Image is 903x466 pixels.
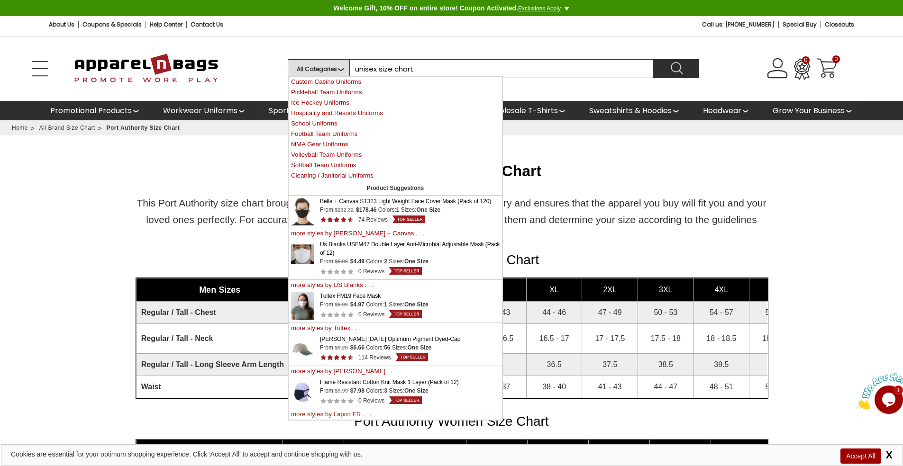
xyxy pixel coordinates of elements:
[350,387,365,394] strong: $7.98
[396,353,429,361] img: anb_icon_top-seller_icon.svg
[291,151,504,159] a: Volleyball Team Uniforms
[136,323,303,353] td: Regular / Tall - Neck
[384,301,387,308] strong: 1
[320,378,500,386] div: Flame Resistant Cotton Knit Mask 1 Layer (Pack of 12)
[318,240,500,266] a: Us Blanks USFM47 Double Layer Anti-Microbial Adjustable Mask (Pack of 12)From:$5.99$4.48 Colors:2...
[404,258,429,265] strong: One Size
[582,323,638,353] td: 17 - 17.5
[291,109,504,117] a: Hospitality and Resorts Uniforms
[476,101,600,120] a: Wholesale T-Shirts
[320,197,500,206] div: Bella + Canvas ST323 Light Weight Face Cover Mask (Pack of 120)
[578,101,692,120] li: shop wholesale sweatshirts hoodies
[814,57,837,80] a: Shopping Cart
[476,101,578,120] li: shop wholesale t-shirts
[11,449,363,459] div: Cookies are essential for your optimum shopping experience. Click 'Accept All' to accept and cont...
[582,278,638,301] th: 2XL
[191,20,223,28] a: Contact Us
[291,411,504,418] a: more styles by Lapco FR . . .
[693,301,749,323] td: 54 - 57
[291,172,504,179] a: Cleaning / Janitorial Uniforms
[358,396,384,405] td: 0 Reviews
[588,439,649,455] th: 2XL
[840,448,881,464] span: Accept All
[518,5,561,12] a: Exclusions Apply
[335,388,348,394] strong: $9.99
[526,376,582,398] td: 38 - 40
[702,20,775,28] span: Call Us
[136,376,303,398] td: Waist
[384,387,387,394] strong: 3
[320,344,365,351] span: From:
[136,251,768,268] h2: Port Authority Men Size Chart
[152,101,279,120] a: Workwear Uniforms
[638,376,694,398] td: 44 - 47
[291,182,500,194] label: Product Suggestions
[350,301,365,308] strong: $4.97
[291,120,504,127] a: School Uniforms
[366,387,389,394] span: Colors:
[466,439,528,455] th: L
[649,439,711,455] th: 3XL
[389,301,430,308] span: Sizes:
[291,130,504,138] a: Football Team Uniforms
[291,78,504,86] div: Custom Casino Uniforms
[136,353,303,376] td: Regular / Tall - Long Sleeve Arm Length
[749,301,805,323] td: 58 - 60
[638,278,694,301] th: 3XL
[389,396,422,404] img: anb_icon_top-seller_icon.svg
[693,376,749,398] td: 48 - 51
[335,207,354,213] strong: $232.32
[392,344,433,351] span: Sizes:
[257,101,394,120] a: Sports Team Uniforms
[417,206,441,213] strong: One Size
[832,55,840,63] span: 0
[320,240,500,257] div: Us Blanks USFM47 Double Layer Anti-Microbial Adjustable Mask (Pack of 12)
[692,101,783,120] a: Headwear
[39,125,95,131] a: All Brand Size Chart
[318,378,500,407] div: Flame Resistant Cotton Knit Mask 1 Layer (Pack of 12)
[291,99,504,107] a: Ice Hockey Uniforms
[693,323,749,353] td: 18 - 18.5
[389,387,430,394] span: Sizes:
[318,197,500,214] a: Bella + Canvas ST323 Light Weight Face Cover Mask (Pack of 120)From:$232.32$178.46 Colors:1 Sizes...
[526,278,582,301] th: XL
[107,123,180,133] li: Port Authority Size Chart
[39,101,152,120] li: Promotional Products
[291,141,504,148] a: MMA Gear Uniforms
[318,335,500,364] div: Adams AD969 Optimum Pigment Dyed-Cap
[320,301,365,308] span: From:
[318,292,500,321] div: Tultex FM19 Face Mask
[291,367,504,375] a: more styles by [PERSON_NAME] . . .
[291,89,504,96] a: Pickleball Team Uniforms
[791,57,814,80] a: 0 Reward Points
[283,439,344,455] th: XS
[39,101,173,120] a: Promotional Products
[582,376,638,398] td: 41 - 43
[350,258,365,265] strong: $4.48
[152,101,257,120] li: shop custom workwear uniforms
[638,353,694,376] td: 38.5
[318,335,500,352] a: [PERSON_NAME] [DATE] Optimum Pigment Dyed-CapFrom:$9.20$6.66 Colors:56 Sizes:One Size 114 Reviews
[320,269,354,275] span: Rating: 0/5
[825,20,854,28] a: Closeouts
[136,301,303,323] td: Regular / Tall - Chest
[389,267,422,275] img: anb_icon_top-seller_icon.svg
[749,323,805,353] td: 18.5 - 19
[291,281,504,289] a: more styles by US Blanks . . .
[320,258,365,265] span: From:
[883,449,893,461] span: X
[526,353,582,376] td: 36.5
[358,310,384,319] td: 0 Reviews
[358,353,391,362] td: 114 Reviews
[392,215,425,223] img: anb_icon_top-seller_icon.svg
[783,20,817,28] a: Special Buy
[291,230,504,237] a: more styles by [PERSON_NAME] + Canvas . . .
